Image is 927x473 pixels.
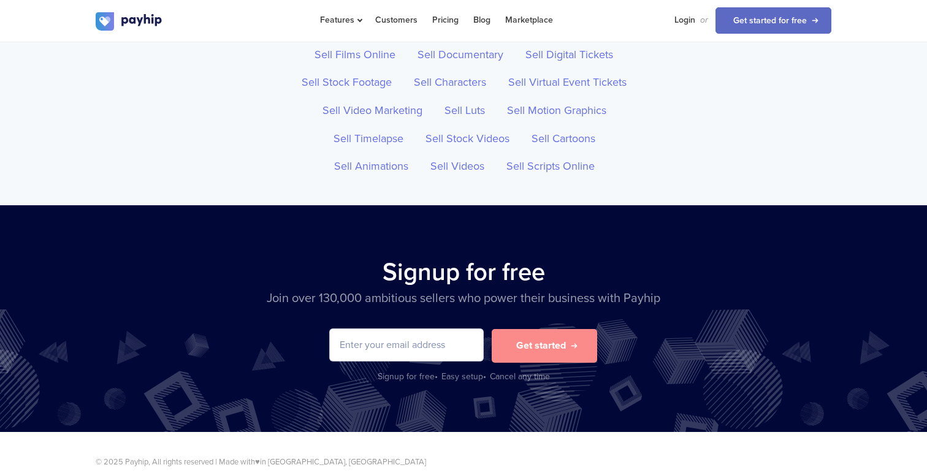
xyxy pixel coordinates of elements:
[255,457,260,467] span: ♥
[416,125,519,153] a: Sell Stock Videos
[325,153,418,181] a: Sell Animations
[492,329,597,363] button: Get started
[96,12,163,31] img: logo.svg
[499,69,636,97] a: Sell Virtual Event Tickets
[305,41,405,69] a: Sell Films Online
[441,371,487,383] div: Easy setup
[96,456,831,468] p: © 2025 Payhip, All rights reserved | Made with in [GEOGRAPHIC_DATA], [GEOGRAPHIC_DATA]
[516,41,622,69] a: Sell Digital Tickets
[483,371,486,382] span: •
[435,371,438,382] span: •
[313,97,432,125] a: Sell Video Marketing
[292,69,401,97] a: Sell Stock Footage
[490,371,550,383] div: Cancel any time
[408,41,513,69] a: Sell Documentary
[421,153,494,181] a: Sell Videos
[96,290,831,308] p: Join over 130,000 ambitious sellers who power their business with Payhip
[715,7,831,34] a: Get started for free
[498,97,616,125] a: Sell Motion Graphics
[320,15,360,25] span: Features
[435,97,494,125] a: Sell Luts
[330,329,483,361] input: Enter your email address
[324,125,413,153] a: Sell Timelapse
[378,371,439,383] div: Signup for free
[96,254,831,290] h2: Signup for free
[405,69,495,97] a: Sell Characters
[497,153,604,181] a: Sell Scripts Online
[522,125,605,153] a: Sell Cartoons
